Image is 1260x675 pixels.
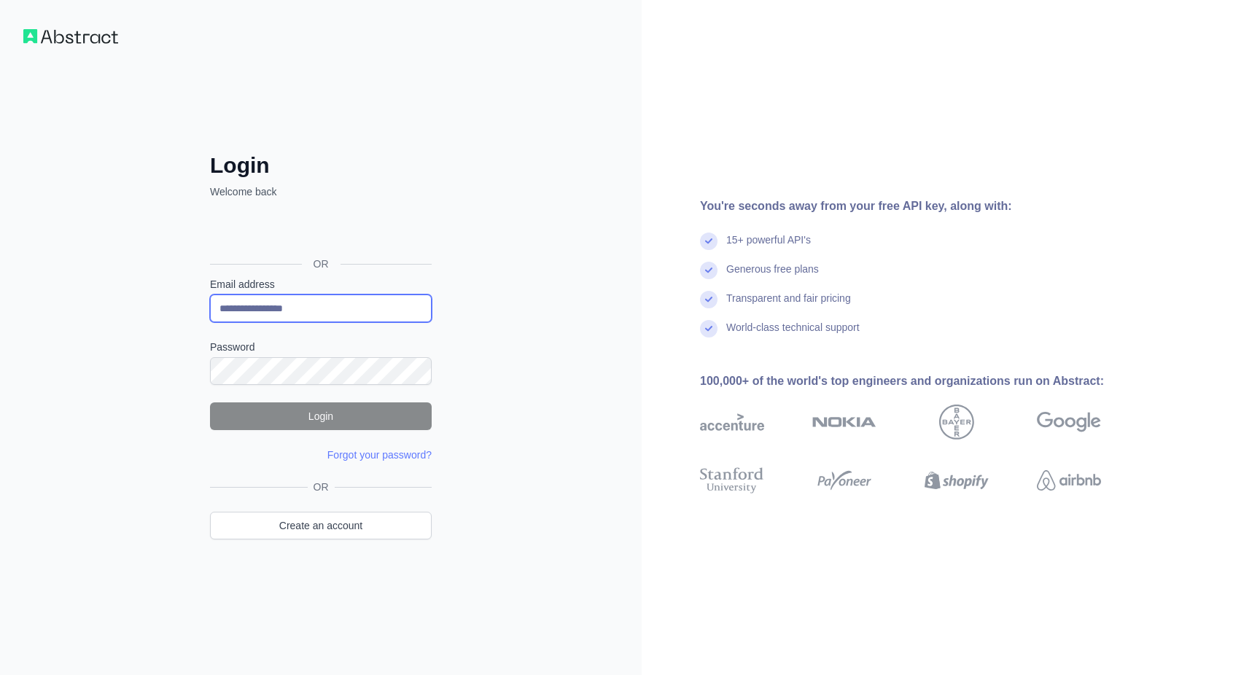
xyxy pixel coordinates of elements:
img: airbnb [1037,464,1101,496]
label: Email address [210,277,432,292]
div: Transparent and fair pricing [726,291,851,320]
img: check mark [700,233,717,250]
img: payoneer [812,464,876,496]
img: bayer [939,405,974,440]
img: google [1037,405,1101,440]
div: You're seconds away from your free API key, along with: [700,198,1148,215]
span: OR [302,257,341,271]
img: accenture [700,405,764,440]
img: nokia [812,405,876,440]
iframe: Кнопка "Войти с аккаунтом Google" [203,215,436,247]
label: Password [210,340,432,354]
div: 100,000+ of the world's top engineers and organizations run on Abstract: [700,372,1148,390]
a: Forgot your password? [327,449,432,461]
div: Generous free plans [726,262,819,291]
img: shopify [925,464,989,496]
img: stanford university [700,464,764,496]
div: World-class technical support [726,320,860,349]
img: check mark [700,291,717,308]
div: 15+ powerful API's [726,233,811,262]
img: check mark [700,262,717,279]
img: Workflow [23,29,118,44]
button: Login [210,402,432,430]
h2: Login [210,152,432,179]
img: check mark [700,320,717,337]
p: Welcome back [210,184,432,199]
a: Create an account [210,512,432,539]
span: OR [308,480,335,494]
